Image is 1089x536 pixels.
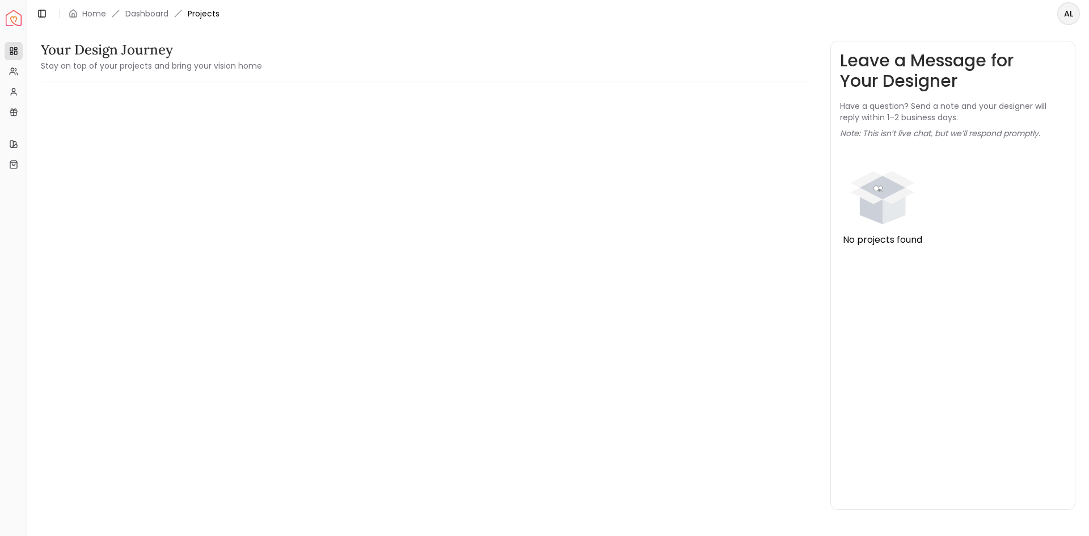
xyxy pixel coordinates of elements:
button: AL [1057,2,1080,25]
img: Spacejoy Logo [6,10,22,26]
p: Have a question? Send a note and your designer will reply within 1–2 business days. [840,100,1066,123]
div: animation [840,148,925,233]
div: No projects found [840,233,925,247]
h3: Your Design Journey [41,41,262,59]
span: AL [1058,3,1079,24]
a: Dashboard [125,8,168,19]
a: Home [82,8,106,19]
p: Note: This isn’t live chat, but we’ll respond promptly. [840,128,1040,139]
h3: Leave a Message for Your Designer [840,50,1066,91]
span: Projects [188,8,220,19]
nav: breadcrumb [69,8,220,19]
small: Stay on top of your projects and bring your vision home [41,60,262,71]
a: Spacejoy [6,10,22,26]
